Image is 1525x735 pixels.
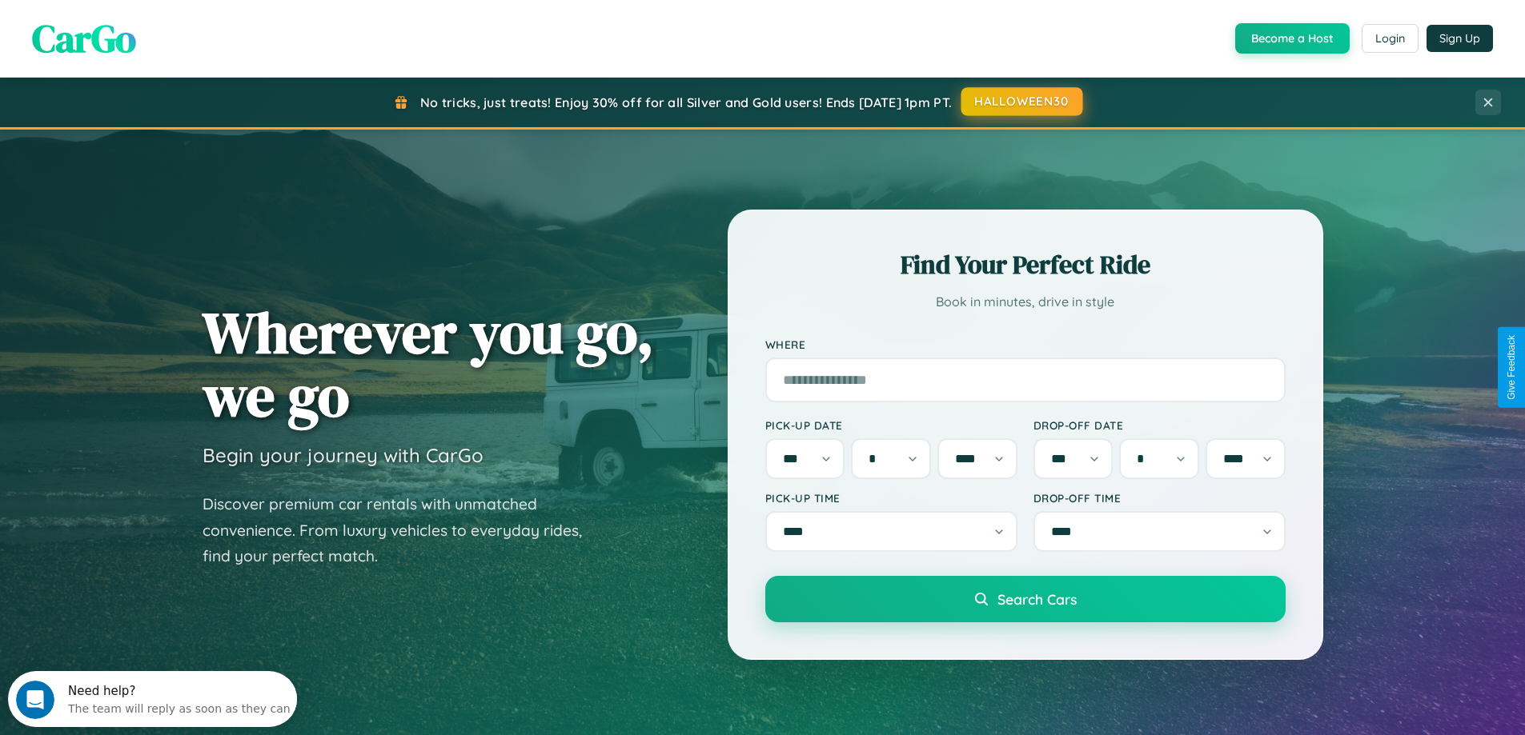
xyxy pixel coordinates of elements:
[765,576,1286,622] button: Search Cars
[203,491,603,569] p: Discover premium car rentals with unmatched convenience. From luxury vehicles to everyday rides, ...
[1235,23,1350,54] button: Become a Host
[765,491,1017,505] label: Pick-up Time
[420,94,952,110] span: No tricks, just treats! Enjoy 30% off for all Silver and Gold users! Ends [DATE] 1pm PT.
[765,247,1286,282] h2: Find Your Perfect Ride
[16,681,54,719] iframe: Intercom live chat
[1033,491,1286,505] label: Drop-off Time
[203,301,654,427] h1: Wherever you go, we go
[60,26,283,43] div: The team will reply as soon as they can
[1033,418,1286,432] label: Drop-off Date
[60,14,283,26] div: Need help?
[6,6,298,50] div: Open Intercom Messenger
[32,12,136,65] span: CarGo
[961,87,1083,116] button: HALLOWEEN30
[8,671,297,727] iframe: Intercom live chat discovery launcher
[203,443,484,467] h3: Begin your journey with CarGo
[1506,335,1517,400] div: Give Feedback
[765,338,1286,351] label: Where
[765,290,1286,314] p: Book in minutes, drive in style
[1427,25,1493,52] button: Sign Up
[765,418,1017,432] label: Pick-up Date
[1362,24,1419,53] button: Login
[997,590,1077,608] span: Search Cars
